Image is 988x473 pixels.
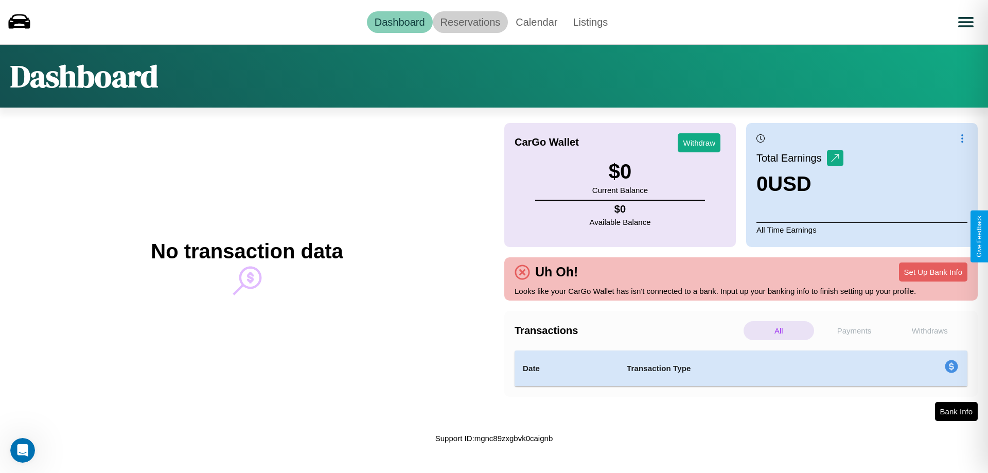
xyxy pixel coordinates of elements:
p: Total Earnings [756,149,827,167]
p: Looks like your CarGo Wallet has isn't connected to a bank. Input up your banking info to finish ... [515,284,967,298]
a: Calendar [508,11,565,33]
button: Open menu [951,8,980,37]
h4: Transaction Type [627,362,860,375]
p: All Time Earnings [756,222,967,237]
div: Give Feedback [976,216,983,257]
button: Bank Info [935,402,978,421]
h4: CarGo Wallet [515,136,579,148]
table: simple table [515,351,967,387]
h3: $ 0 [592,160,648,183]
a: Reservations [433,11,508,33]
p: Payments [819,321,890,340]
p: Support ID: mgnc89zxgbvk0caignb [435,431,553,445]
h4: Transactions [515,325,741,337]
p: Available Balance [590,215,651,229]
p: Current Balance [592,183,648,197]
button: Set Up Bank Info [899,262,967,282]
button: Withdraw [678,133,720,152]
h1: Dashboard [10,55,158,97]
a: Dashboard [367,11,433,33]
h2: No transaction data [151,240,343,263]
h3: 0 USD [756,172,843,196]
p: Withdraws [894,321,965,340]
h4: Uh Oh! [530,265,583,279]
h4: Date [523,362,610,375]
p: All [744,321,814,340]
iframe: Intercom live chat [10,438,35,463]
h4: $ 0 [590,203,651,215]
a: Listings [565,11,615,33]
